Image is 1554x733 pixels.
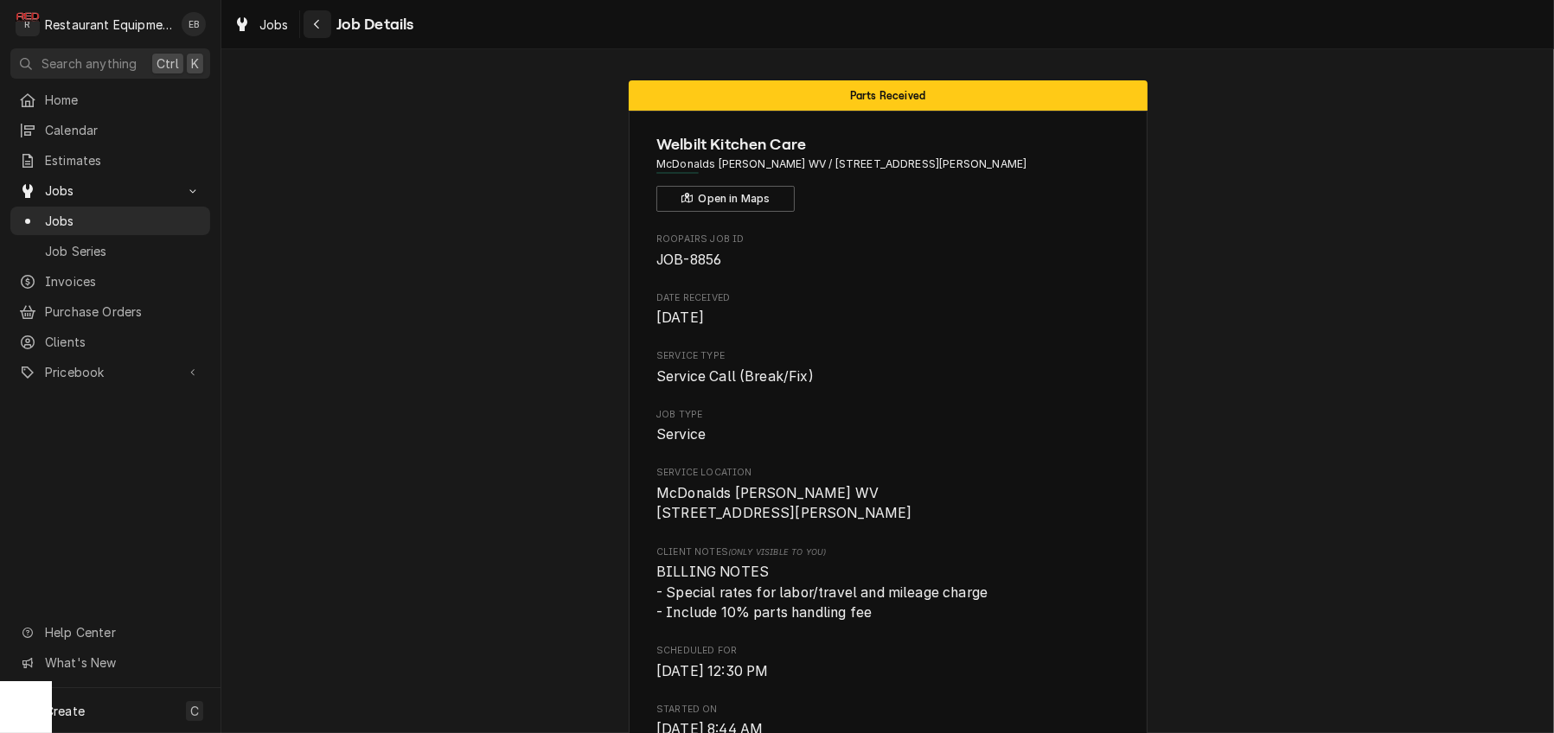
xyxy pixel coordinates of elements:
a: Calendar [10,116,210,144]
span: Invoices [45,272,201,290]
span: Jobs [259,16,289,34]
span: Jobs [45,182,176,200]
span: Search anything [42,54,137,73]
span: Scheduled For [656,661,1119,682]
div: Service Type [656,349,1119,386]
div: Roopairs Job ID [656,233,1119,270]
span: JOB-8856 [656,252,721,268]
div: Status [629,80,1148,111]
div: Job Type [656,408,1119,445]
span: Service Type [656,349,1119,363]
span: Scheduled For [656,644,1119,658]
span: Estimates [45,151,201,169]
span: McDonalds [PERSON_NAME] WV [STREET_ADDRESS][PERSON_NAME] [656,485,912,522]
span: [DATE] [656,309,704,326]
span: Home [45,91,201,109]
a: Home [10,86,210,114]
div: Restaurant Equipment Diagnostics [45,16,172,34]
span: Help Center [45,623,200,641]
span: Roopairs Job ID [656,233,1119,246]
span: Service Location [656,466,1119,480]
span: Ctrl [157,54,179,73]
div: R [16,12,40,36]
a: Estimates [10,146,210,175]
div: [object Object] [656,545,1119,623]
div: Scheduled For [656,644,1119,681]
a: Jobs [227,10,296,39]
span: Jobs [45,212,201,230]
span: (Only Visible to You) [728,547,826,557]
div: Restaurant Equipment Diagnostics's Avatar [16,12,40,36]
span: Started On [656,703,1119,717]
span: Date Received [656,308,1119,328]
span: Parts Received [850,90,925,101]
span: Create [45,704,85,718]
a: Invoices [10,267,210,296]
div: Date Received [656,291,1119,328]
span: Name [656,133,1119,156]
button: Open in Maps [656,186,795,212]
div: Service Location [656,466,1119,524]
span: K [191,54,199,73]
span: Client Notes [656,545,1119,559]
span: Clients [45,333,201,351]
span: [DATE] 12:30 PM [656,663,768,679]
span: Job Details [331,13,414,36]
button: Navigate back [304,10,331,38]
div: Emily Bird's Avatar [182,12,206,36]
a: Purchase Orders [10,297,210,326]
span: [object Object] [656,562,1119,623]
span: Roopairs Job ID [656,250,1119,271]
a: Go to Pricebook [10,358,210,386]
span: Service [656,426,706,443]
span: C [190,702,199,720]
span: Purchase Orders [45,303,201,321]
span: What's New [45,653,200,672]
a: Go to What's New [10,648,210,677]
a: Clients [10,328,210,356]
div: Client Information [656,133,1119,212]
button: Search anythingCtrlK [10,48,210,79]
div: EB [182,12,206,36]
span: Address [656,156,1119,172]
a: Job Series [10,237,210,265]
a: Jobs [10,207,210,235]
span: Job Series [45,242,201,260]
span: Service Call (Break/Fix) [656,368,814,385]
a: Go to Jobs [10,176,210,205]
span: Job Type [656,424,1119,445]
span: Pricebook [45,363,176,381]
span: BILLING NOTES - Special rates for labor/travel and mileage charge - Include 10% parts handling fee [656,564,988,621]
span: Job Type [656,408,1119,422]
a: Go to Help Center [10,618,210,647]
span: Service Type [656,366,1119,387]
span: Calendar [45,121,201,139]
span: Date Received [656,291,1119,305]
span: Service Location [656,483,1119,524]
